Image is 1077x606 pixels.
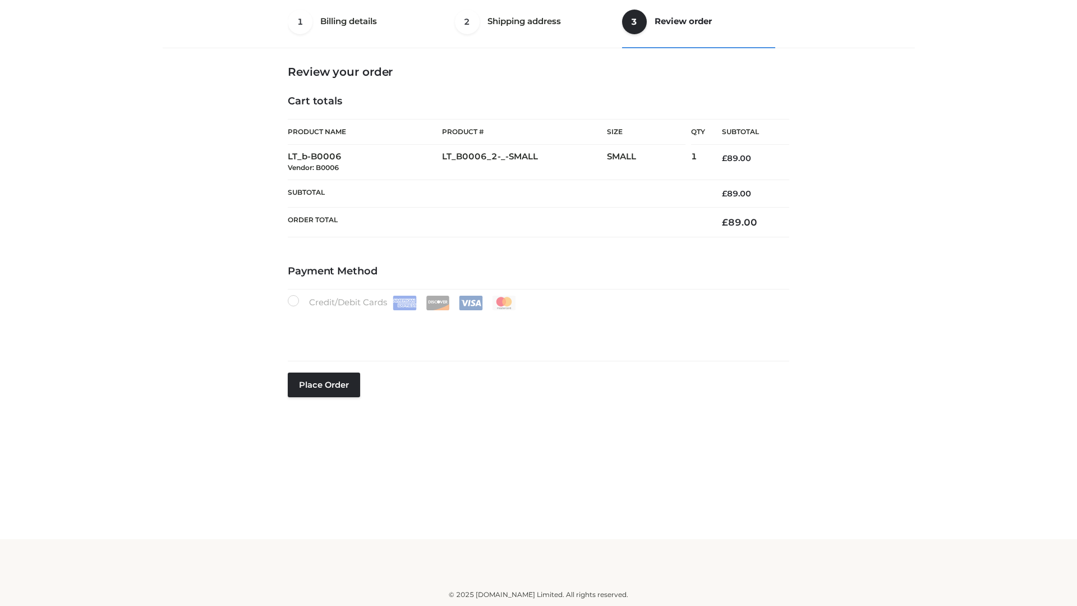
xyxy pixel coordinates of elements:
td: LT_b-B0006 [288,145,442,180]
label: Credit/Debit Cards [288,295,517,310]
bdi: 89.00 [722,153,751,163]
button: Place order [288,373,360,397]
img: Visa [459,296,483,310]
th: Product Name [288,119,442,145]
div: © 2025 [DOMAIN_NAME] Limited. All rights reserved. [167,589,910,600]
th: Order Total [288,208,705,237]
small: Vendor: B0006 [288,163,339,172]
th: Size [607,120,685,145]
bdi: 89.00 [722,189,751,199]
bdi: 89.00 [722,217,757,228]
span: £ [722,217,728,228]
h4: Payment Method [288,265,789,278]
td: LT_B0006_2-_-SMALL [442,145,607,180]
iframe: Secure payment input frame [286,308,787,349]
img: Mastercard [492,296,516,310]
th: Qty [691,119,705,145]
span: £ [722,153,727,163]
h3: Review your order [288,65,789,79]
span: £ [722,189,727,199]
th: Product # [442,119,607,145]
th: Subtotal [288,180,705,207]
h4: Cart totals [288,95,789,108]
img: Amex [393,296,417,310]
td: SMALL [607,145,691,180]
th: Subtotal [705,120,789,145]
td: 1 [691,145,705,180]
img: Discover [426,296,450,310]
